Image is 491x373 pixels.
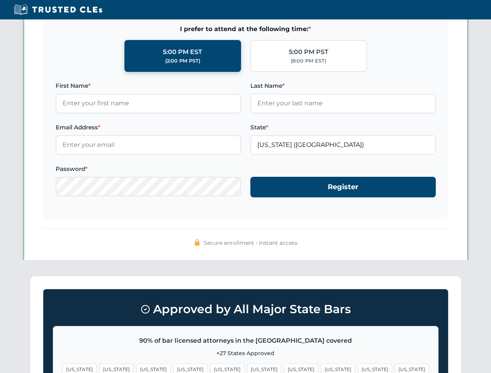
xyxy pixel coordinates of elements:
[56,94,241,113] input: Enter your first name
[250,94,436,113] input: Enter your last name
[291,57,326,65] div: (8:00 PM EST)
[250,81,436,91] label: Last Name
[56,24,436,34] span: I prefer to attend at the following time:
[56,135,241,155] input: Enter your email
[56,81,241,91] label: First Name
[165,57,200,65] div: (2:00 PM PST)
[250,177,436,197] button: Register
[194,239,200,246] img: 🔒
[56,123,241,132] label: Email Address
[250,123,436,132] label: State
[250,135,436,155] input: Florida (FL)
[12,4,105,16] img: Trusted CLEs
[163,47,202,57] div: 5:00 PM EST
[63,336,429,346] p: 90% of bar licensed attorneys in the [GEOGRAPHIC_DATA] covered
[289,47,328,57] div: 5:00 PM PST
[63,349,429,357] p: +27 States Approved
[56,164,241,174] label: Password
[53,299,439,320] h3: Approved by All Major State Bars
[204,239,297,247] span: Secure enrollment • Instant access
